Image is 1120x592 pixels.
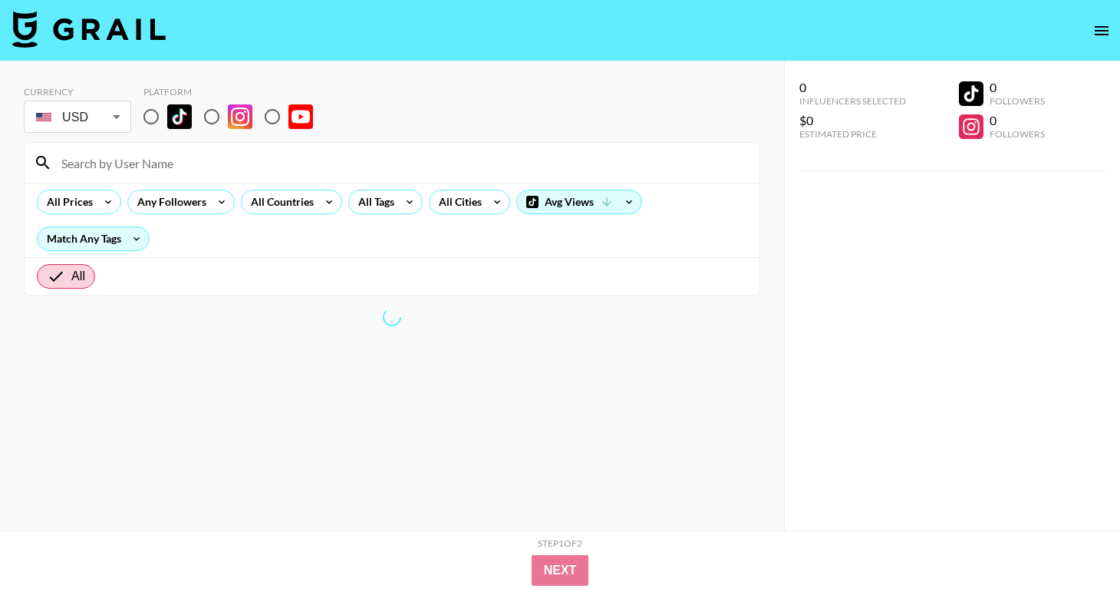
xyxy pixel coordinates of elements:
img: Grail Talent [12,11,166,48]
div: All Countries [242,190,317,213]
div: Platform [143,86,325,98]
span: All [71,267,85,286]
div: Step 1 of 2 [538,537,582,549]
img: Instagram [228,104,252,129]
button: Next [532,555,589,586]
div: 0 [990,113,1045,128]
div: 0 [990,80,1045,95]
div: All Prices [38,190,96,213]
div: All Cities [430,190,485,213]
div: Any Followers [128,190,209,213]
div: Followers [990,128,1045,140]
div: All Tags [349,190,397,213]
img: TikTok [167,104,192,129]
span: Refreshing lists, bookers, clients, countries, tags, cities, talent, talent... [379,304,405,330]
div: Match Any Tags [38,227,149,250]
img: YouTube [288,104,313,129]
button: open drawer [1086,15,1117,46]
div: 0 [799,80,906,95]
div: Estimated Price [799,128,906,140]
div: $0 [799,113,906,128]
div: Influencers Selected [799,95,906,107]
div: USD [27,104,128,131]
div: Avg Views [517,190,641,213]
div: Currency [24,86,131,98]
div: Followers [990,95,1045,107]
input: Search by User Name [52,150,750,175]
